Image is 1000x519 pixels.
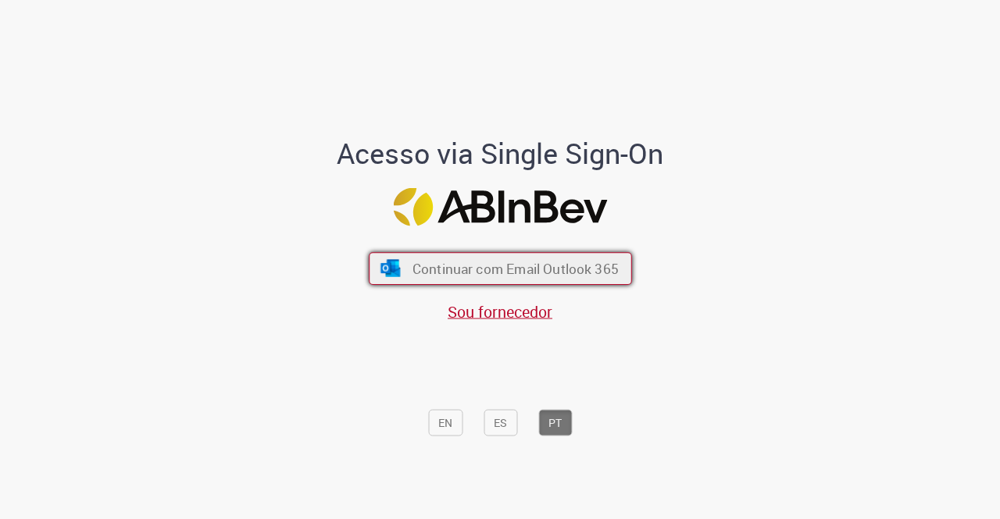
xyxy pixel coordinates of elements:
h1: Acesso via Single Sign-On [284,138,717,169]
button: ícone Azure/Microsoft 360 Continuar com Email Outlook 365 [369,252,632,285]
img: ícone Azure/Microsoft 360 [379,260,402,277]
button: EN [428,410,462,436]
img: Logo ABInBev [393,187,607,226]
span: Continuar com Email Outlook 365 [412,260,618,278]
button: PT [538,410,572,436]
button: ES [484,410,517,436]
a: Sou fornecedor [448,301,552,322]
